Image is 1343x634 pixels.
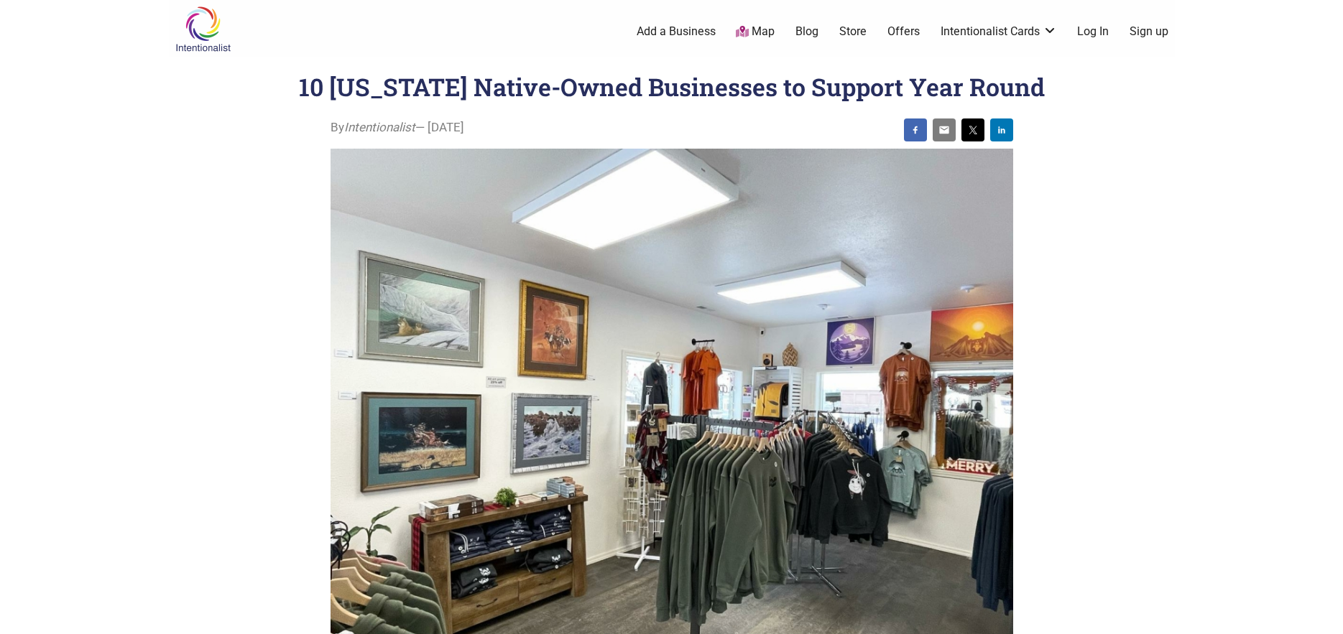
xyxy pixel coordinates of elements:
img: email sharing button [938,124,950,136]
a: Add a Business [637,24,716,39]
img: Intentionalist [169,6,237,52]
img: linkedin sharing button [996,124,1007,136]
h1: 10 [US_STATE] Native-Owned Businesses to Support Year Round [299,70,1045,103]
img: facebook sharing button [910,124,921,136]
a: Map [736,24,775,40]
i: Intentionalist [344,120,415,134]
a: Sign up [1130,24,1168,39]
a: Log In [1077,24,1109,39]
a: Blog [795,24,818,39]
a: Offers [887,24,920,39]
img: twitter sharing button [967,124,979,136]
span: By — [DATE] [331,118,464,137]
a: Store [839,24,867,39]
a: Intentionalist Cards [941,24,1057,39]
